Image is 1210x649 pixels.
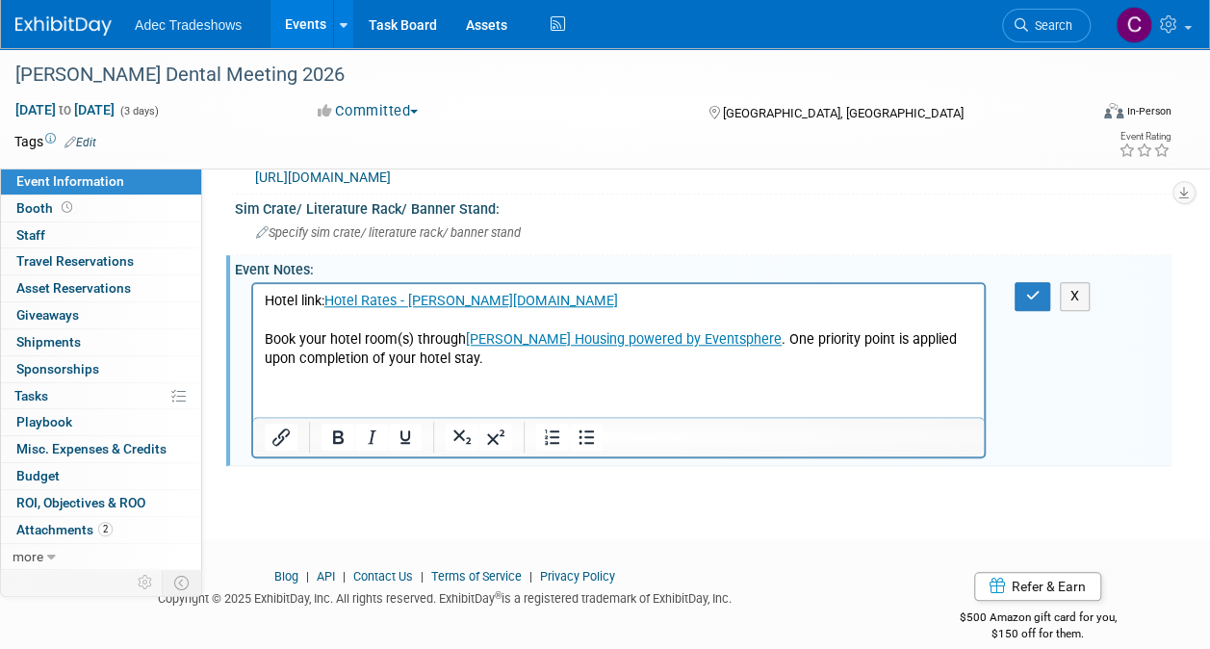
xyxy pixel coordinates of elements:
[64,136,96,149] a: Edit
[265,424,297,451] button: Insert/edit link
[1,356,201,382] a: Sponsorships
[416,569,428,584] span: |
[1,436,201,462] a: Misc. Expenses & Credits
[1,409,201,435] a: Playbook
[129,570,163,595] td: Personalize Event Tab Strip
[1060,282,1091,310] button: X
[13,549,43,564] span: more
[1002,9,1091,42] a: Search
[1,248,201,274] a: Travel Reservations
[1126,104,1171,118] div: In-Person
[9,58,1072,92] div: [PERSON_NAME] Dental Meeting 2026
[495,590,502,601] sup: ®
[16,414,72,429] span: Playbook
[16,253,134,269] span: Travel Reservations
[1119,132,1171,142] div: Event Rating
[338,569,350,584] span: |
[16,522,113,537] span: Attachments
[274,569,298,584] a: Blog
[118,105,159,117] span: (3 days)
[317,569,335,584] a: API
[904,597,1171,641] div: $500 Amazon gift card for you,
[311,101,425,121] button: Committed
[14,101,116,118] span: [DATE] [DATE]
[15,16,112,36] img: ExhibitDay
[1,329,201,355] a: Shipments
[1,517,201,543] a: Attachments2
[389,424,422,451] button: Underline
[16,227,45,243] span: Staff
[1,383,201,409] a: Tasks
[322,424,354,451] button: Bold
[253,284,984,417] iframe: Rich Text Area
[16,468,60,483] span: Budget
[355,424,388,451] button: Italic
[1,275,201,301] a: Asset Reservations
[16,334,81,350] span: Shipments
[16,441,167,456] span: Misc. Expenses & Credits
[16,361,99,376] span: Sponsorships
[1,169,201,195] a: Event Information
[16,307,79,323] span: Giveaways
[536,424,569,451] button: Numbered list
[1028,18,1072,33] span: Search
[58,200,76,215] span: Booth not reserved yet
[1,195,201,221] a: Booth
[255,169,391,185] a: [URL][DOMAIN_NAME]
[1,490,201,516] a: ROI, Objectives & ROO
[16,173,124,189] span: Event Information
[1,302,201,328] a: Giveaways
[525,569,537,584] span: |
[353,569,413,584] a: Contact Us
[98,522,113,536] span: 2
[1,463,201,489] a: Budget
[974,572,1101,601] a: Refer & Earn
[446,424,478,451] button: Subscript
[570,424,603,451] button: Bullet list
[1116,7,1152,43] img: Carol Schmidlin
[1,544,201,570] a: more
[16,495,145,510] span: ROI, Objectives & ROO
[1104,103,1123,118] img: Format-Inperson.png
[904,626,1171,642] div: $150 off for them.
[540,569,615,584] a: Privacy Policy
[16,280,131,296] span: Asset Reservations
[1003,100,1171,129] div: Event Format
[479,424,512,451] button: Superscript
[14,132,96,151] td: Tags
[14,585,875,608] div: Copyright © 2025 ExhibitDay, Inc. All rights reserved. ExhibitDay is a registered trademark of Ex...
[235,255,1171,279] div: Event Notes:
[723,106,964,120] span: [GEOGRAPHIC_DATA], [GEOGRAPHIC_DATA]
[16,200,76,216] span: Booth
[14,388,48,403] span: Tasks
[256,225,521,240] span: Specify sim crate/ literature rack/ banner stand
[301,569,314,584] span: |
[235,195,1171,219] div: Sim Crate/ Literature Rack/ Banner Stand:
[1,222,201,248] a: Staff
[56,102,74,117] span: to
[431,569,522,584] a: Terms of Service
[135,17,242,33] span: Adec Tradeshows
[163,570,202,595] td: Toggle Event Tabs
